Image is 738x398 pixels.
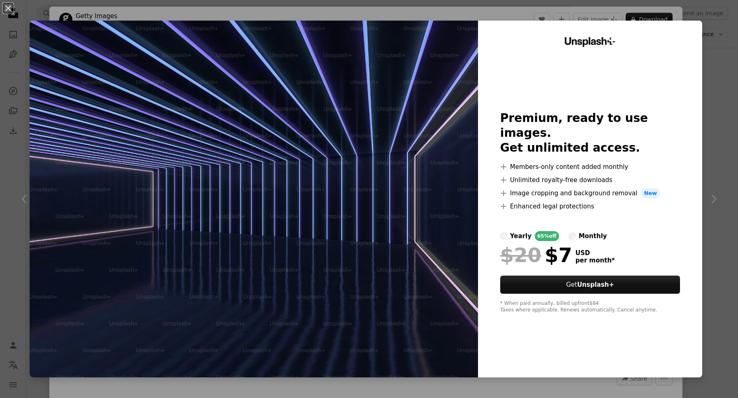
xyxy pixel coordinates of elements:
[500,188,680,198] li: Image cropping and background removal
[500,162,680,172] li: Members-only content added monthly
[500,244,572,266] div: $7
[500,175,680,185] li: Unlimited royalty-free downloads
[500,201,680,211] li: Enhanced legal protections
[500,300,680,314] div: * When paid annually, billed upfront $84 Taxes where applicable. Renews automatically. Cancel any...
[576,257,615,264] span: per month *
[577,281,614,288] strong: Unsplash+
[500,111,680,155] h2: Premium, ready to use images. Get unlimited access.
[641,188,660,198] span: New
[510,231,531,241] div: yearly
[500,244,541,266] span: $20
[579,231,607,241] div: monthly
[569,233,576,239] input: monthly
[500,276,680,294] button: GetUnsplash+
[576,249,615,257] span: USD
[500,233,507,239] input: yearly65%off
[535,231,559,241] div: 65% off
